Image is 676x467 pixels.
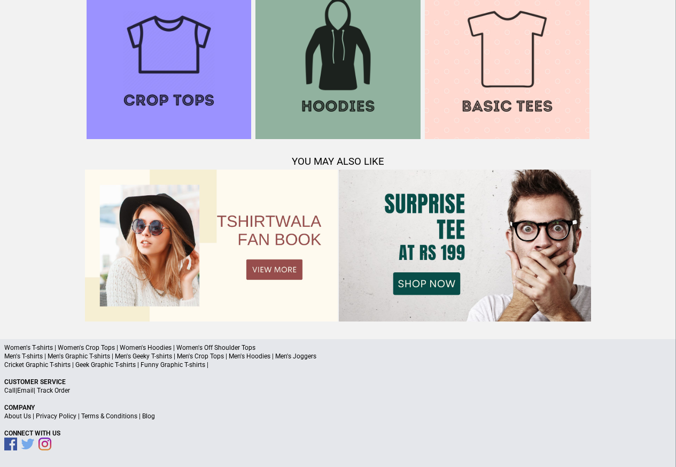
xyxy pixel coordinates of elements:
[81,412,137,420] a: Terms & Conditions
[36,412,76,420] a: Privacy Policy
[4,386,672,395] p: | |
[4,387,15,394] a: Call
[17,387,34,394] a: Email
[142,412,155,420] a: Blog
[4,403,672,412] p: Company
[4,343,672,352] p: Women's T-shirts | Women's Crop Tops | Women's Hoodies | Women's Off Shoulder Tops
[4,412,672,420] p: | | |
[4,352,672,361] p: Men's T-shirts | Men's Graphic T-shirts | Men's Geeky T-shirts | Men's Crop Tops | Men's Hoodies ...
[4,378,672,386] p: Customer Service
[4,429,672,438] p: Connect With Us
[4,361,672,369] p: Cricket Graphic T-shirts | Geek Graphic T-shirts | Funny Graphic T-shirts |
[292,156,384,167] span: YOU MAY ALSO LIKE
[4,412,31,420] a: About Us
[37,387,70,394] a: Track Order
